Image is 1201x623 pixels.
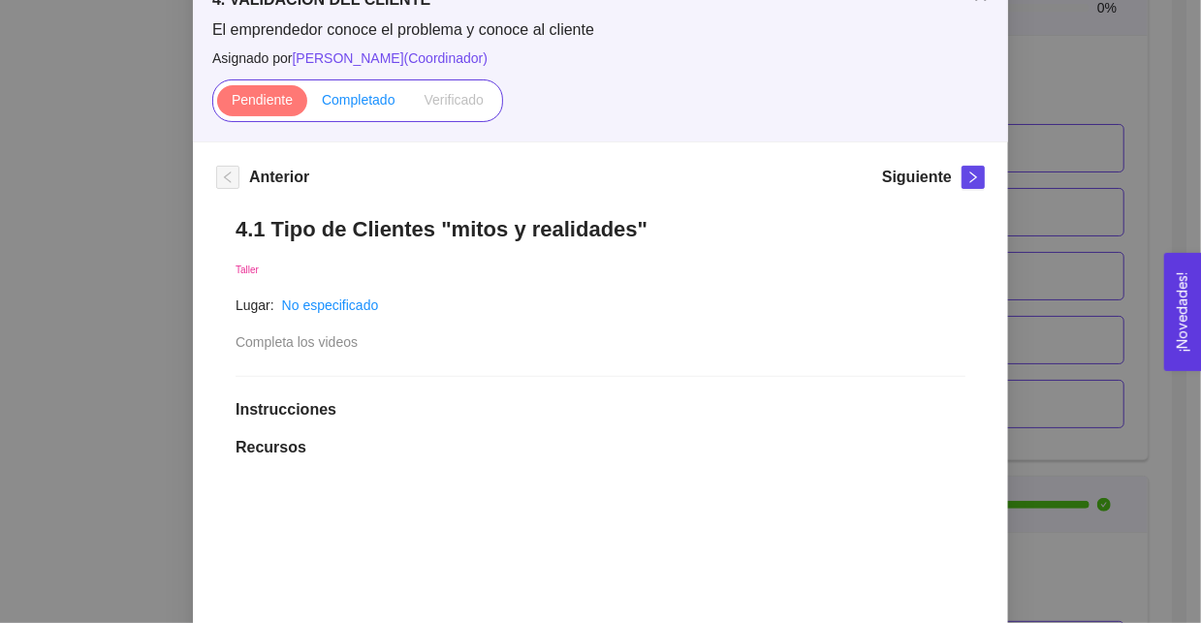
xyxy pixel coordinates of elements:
[212,47,989,69] span: Asignado por
[236,216,965,242] h1: 4.1 Tipo de Clientes "mitos y realidades"
[962,166,985,189] button: right
[249,166,309,189] h5: Anterior
[1164,253,1201,371] button: Open Feedback Widget
[236,334,358,350] span: Completa los videos
[236,295,274,316] article: Lugar:
[236,438,965,457] h1: Recursos
[322,92,395,108] span: Completado
[882,166,952,189] h5: Siguiente
[212,19,989,41] span: El emprendedor conoce el problema y conoce al cliente
[293,50,489,66] span: [PERSON_NAME] ( Coordinador )
[963,171,984,184] span: right
[282,297,379,313] a: No especificado
[236,400,965,420] h1: Instrucciones
[236,265,259,275] span: Taller
[232,92,293,108] span: Pendiente
[425,92,484,108] span: Verificado
[216,166,239,189] button: left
